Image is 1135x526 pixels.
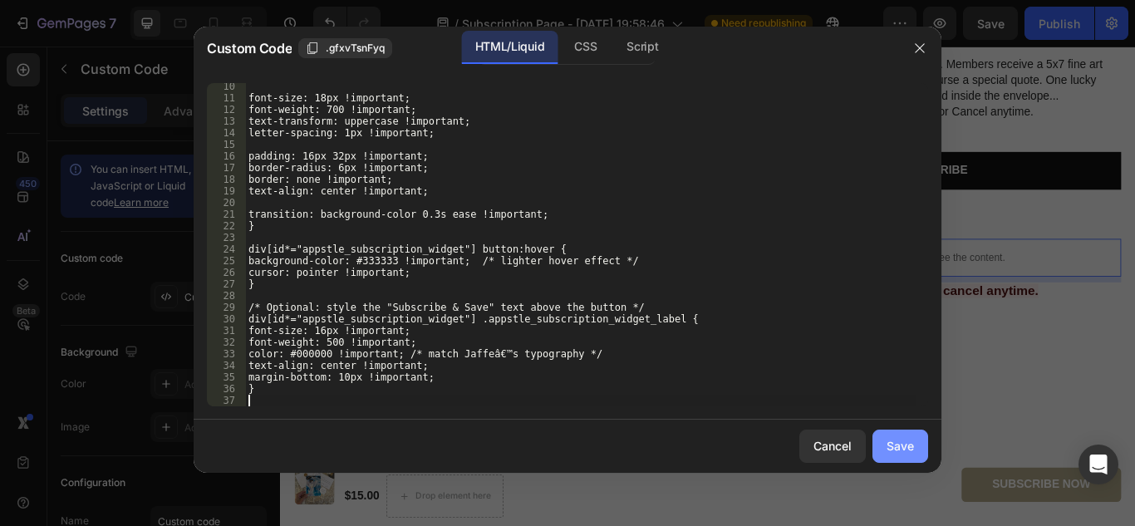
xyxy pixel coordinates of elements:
div: 13 [207,116,246,127]
div: Custom Code [545,201,616,216]
p: SUBSCRIBE NOW [830,502,945,519]
div: 17 [207,162,246,174]
div: 30 [207,313,246,325]
div: 16 [207,150,246,162]
div: 32 [207,337,246,348]
div: 26 [207,267,246,278]
span: Custom Code [207,38,292,58]
div: 22 [207,220,246,232]
div: 24 [207,243,246,255]
div: 28 [207,290,246,302]
div: 15 [207,139,246,150]
p: Monthly subscription, Auto-renews, Skip, or Cancel anytime. [524,69,878,83]
div: 20 [207,197,246,209]
div: 12 [207,104,246,116]
div: 21 [207,209,246,220]
h1: Joytribe Print Club 💌 [73,472,408,496]
div: Open Intercom Messenger [1078,445,1118,484]
button: <strong>SUBSCRIBE</strong> [524,123,980,167]
div: 19 [207,185,246,197]
div: 14 [207,127,246,139]
div: 23 [207,232,246,243]
button: .gfxvTsnFyq [298,38,392,58]
p: Publish the page to see the content. [524,238,980,255]
div: 10 [207,81,246,92]
div: 33 [207,348,246,360]
div: 11 [207,92,246,104]
button: Save [872,430,928,463]
span: .gfxvTsnFyq [326,41,385,56]
div: HTML/Liquid [462,31,558,64]
div: 36 [207,383,246,395]
div: Script [613,31,671,64]
div: 29 [207,302,246,313]
p: Button [544,184,582,208]
div: 27 [207,278,246,290]
div: Cancel [813,437,852,455]
p: Join the Joytribe Print Club for $15/month. Members receive a 5x7 fine art print, a story about t... [524,13,959,65]
div: Save [887,437,914,455]
button: Cancel [799,430,866,463]
div: CSS [561,31,610,64]
div: 25 [207,255,246,267]
div: 31 [207,325,246,337]
div: 37 [207,395,246,406]
div: 34 [207,360,246,371]
strong: SUBSCRIBE [723,133,801,157]
strong: Auto-renews, skip or cancel anytime. [621,277,884,293]
p: $15 Monthly [526,107,979,121]
button: <p>Button</p> [524,174,602,218]
div: 35 [207,371,246,383]
div: 18 [207,174,246,185]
